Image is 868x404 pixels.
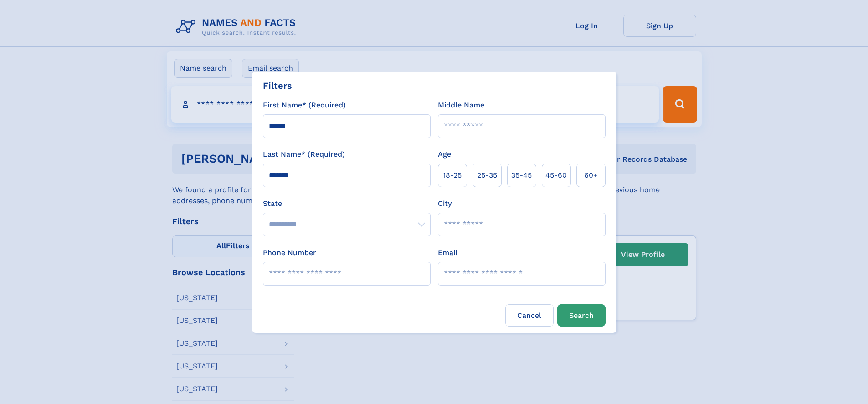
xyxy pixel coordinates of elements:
[438,100,484,111] label: Middle Name
[263,247,316,258] label: Phone Number
[263,198,431,209] label: State
[438,198,452,209] label: City
[263,100,346,111] label: First Name* (Required)
[545,170,567,181] span: 45‑60
[557,304,606,327] button: Search
[477,170,497,181] span: 25‑35
[263,79,292,92] div: Filters
[511,170,532,181] span: 35‑45
[438,247,457,258] label: Email
[438,149,451,160] label: Age
[584,170,598,181] span: 60+
[263,149,345,160] label: Last Name* (Required)
[505,304,554,327] label: Cancel
[443,170,462,181] span: 18‑25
